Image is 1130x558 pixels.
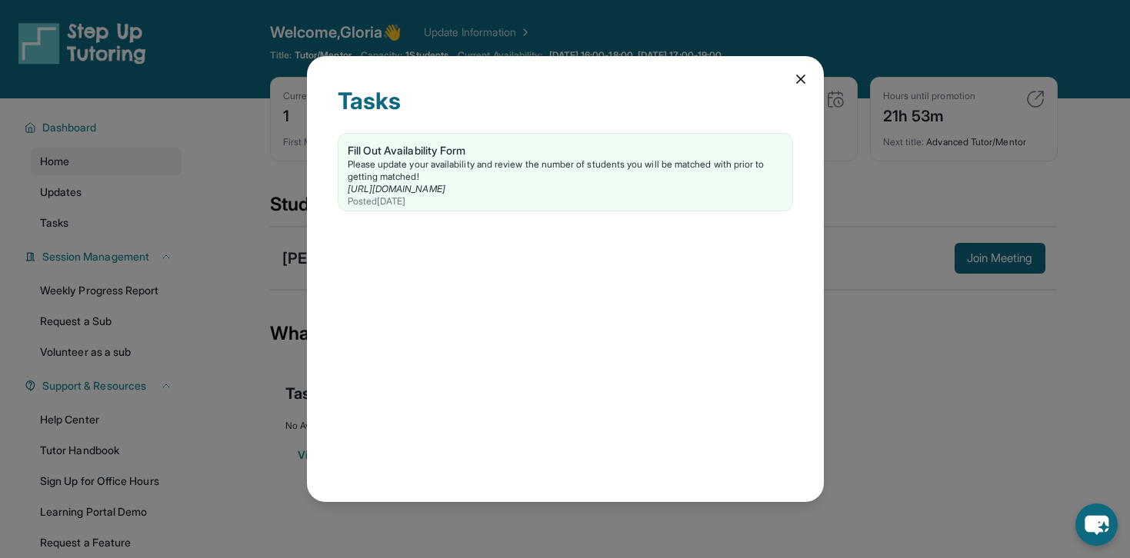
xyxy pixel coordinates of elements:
[348,158,783,183] div: Please update your availability and review the number of students you will be matched with prior ...
[348,195,783,208] div: Posted [DATE]
[338,87,793,133] div: Tasks
[338,134,792,211] a: Fill Out Availability FormPlease update your availability and review the number of students you w...
[1075,503,1118,546] button: chat-button
[348,183,445,194] a: [URL][DOMAIN_NAME]
[348,143,783,158] div: Fill Out Availability Form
